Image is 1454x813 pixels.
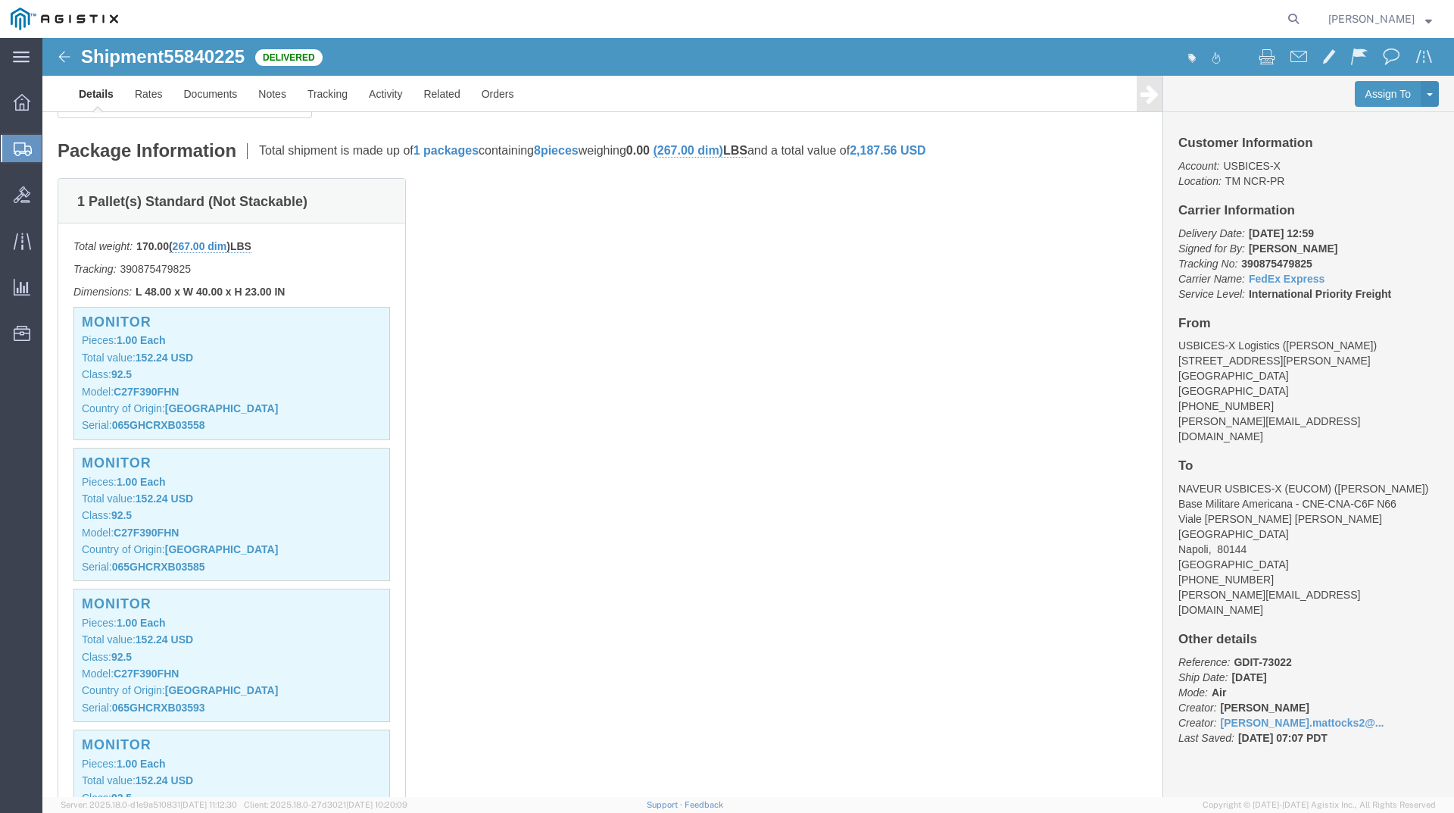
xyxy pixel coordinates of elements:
[180,800,237,809] span: [DATE] 11:12:30
[685,800,723,809] a: Feedback
[647,800,685,809] a: Support
[1328,10,1433,28] button: [PERSON_NAME]
[1328,11,1415,27] span: Stuart Packer
[346,800,407,809] span: [DATE] 10:20:09
[1203,799,1436,811] span: Copyright © [DATE]-[DATE] Agistix Inc., All Rights Reserved
[42,38,1454,797] iframe: FS Legacy Container
[11,8,118,30] img: logo
[244,800,407,809] span: Client: 2025.18.0-27d3021
[61,800,237,809] span: Server: 2025.18.0-d1e9a510831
